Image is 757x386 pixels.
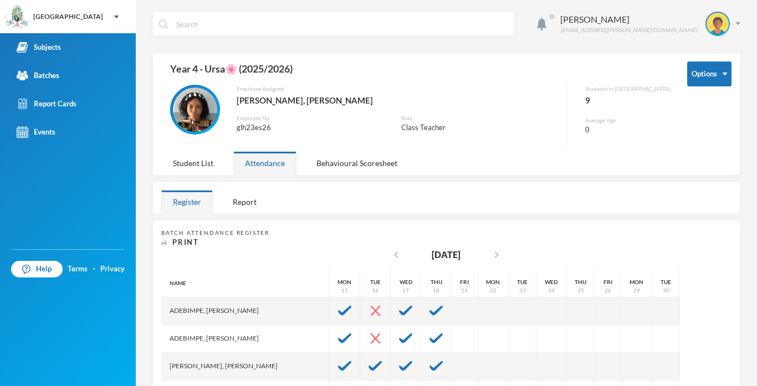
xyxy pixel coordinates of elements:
[17,42,61,53] div: Subjects
[460,278,469,286] div: Fri
[93,264,95,275] div: ·
[100,264,125,275] a: Privacy
[517,278,528,286] div: Tue
[237,85,559,93] div: Employee Assigned
[337,278,351,286] div: Mon
[370,278,381,286] div: Tue
[233,151,296,175] div: Attendance
[560,26,697,34] div: [EMAIL_ADDRESS][PERSON_NAME][DOMAIN_NAME]
[390,248,403,261] i: chevron_left
[237,122,385,133] div: glh23es26
[585,116,671,125] div: Average Age
[221,190,268,214] div: Report
[237,114,385,122] div: Employee No.
[161,229,269,236] span: Batch Attendance Register
[575,278,586,286] div: Thu
[161,151,225,175] div: Student List
[432,248,461,261] div: [DATE]
[305,151,409,175] div: Behavioural Scoresheet
[17,98,76,110] div: Report Cards
[603,278,612,286] div: Fri
[173,88,217,132] img: EMPLOYEE
[17,126,55,138] div: Events
[519,286,526,295] div: 23
[433,286,439,295] div: 18
[11,261,63,277] a: Help
[161,270,329,297] div: Name
[663,286,669,295] div: 30
[630,278,643,286] div: Mon
[33,12,103,22] div: [GEOGRAPHIC_DATA]
[161,297,329,325] div: Adebimpe, [PERSON_NAME]
[401,122,559,133] div: Class Teacher
[585,125,671,136] div: 0
[161,61,671,85] div: Year 4 - Ursa🌸 (2025/2026)
[633,286,640,295] div: 29
[605,286,611,295] div: 26
[372,286,378,295] div: 16
[68,264,88,275] a: Terms
[341,286,348,295] div: 15
[400,278,412,286] div: Wed
[161,190,213,214] div: Register
[161,353,329,380] div: [PERSON_NAME], [PERSON_NAME]
[545,278,557,286] div: Wed
[172,238,199,246] span: Print
[687,61,732,86] button: Options
[661,278,671,286] div: Tue
[175,12,509,37] input: Search
[461,286,468,295] div: 19
[585,85,671,93] div: Students in [GEOGRAPHIC_DATA]
[161,325,329,353] div: Adebimpe, [PERSON_NAME]
[486,278,500,286] div: Mon
[402,286,409,295] div: 17
[431,278,442,286] div: Thu
[577,286,584,295] div: 25
[17,70,59,81] div: Batches
[548,286,555,295] div: 24
[237,93,559,107] div: [PERSON_NAME], [PERSON_NAME]
[707,13,729,35] img: STUDENT
[585,93,671,107] div: 9
[401,114,559,122] div: Role
[490,286,497,295] div: 22
[560,13,697,26] div: [PERSON_NAME]
[490,248,503,261] i: chevron_right
[6,6,28,28] img: logo
[158,19,168,29] img: search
